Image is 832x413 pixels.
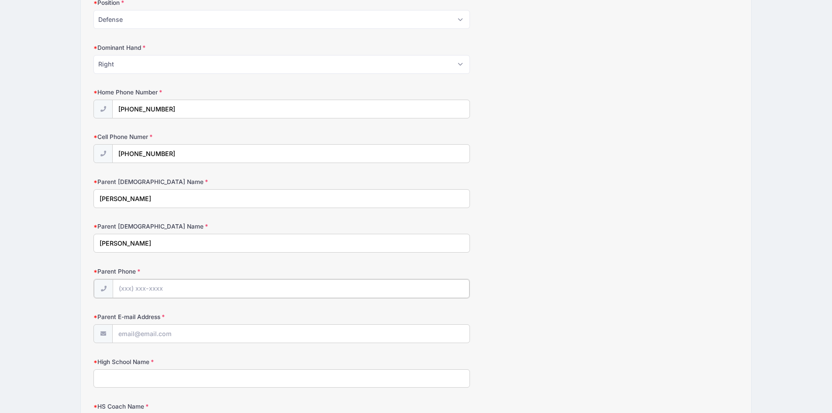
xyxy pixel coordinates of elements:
input: (xxx) xxx-xxxx [112,100,470,118]
label: Parent E-mail Address [93,312,308,321]
label: Cell Phone Numer [93,132,308,141]
input: email@email.com [112,324,470,343]
label: Parent [DEMOGRAPHIC_DATA] Name [93,222,308,231]
input: (xxx) xxx-xxxx [113,279,469,298]
label: High School Name [93,357,308,366]
label: Parent Phone [93,267,308,276]
label: Dominant Hand [93,43,308,52]
label: HS Coach Name [93,402,308,411]
label: Parent [DEMOGRAPHIC_DATA] Name [93,177,308,186]
label: Home Phone Number [93,88,308,97]
input: (xxx) xxx-xxxx [112,144,470,163]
